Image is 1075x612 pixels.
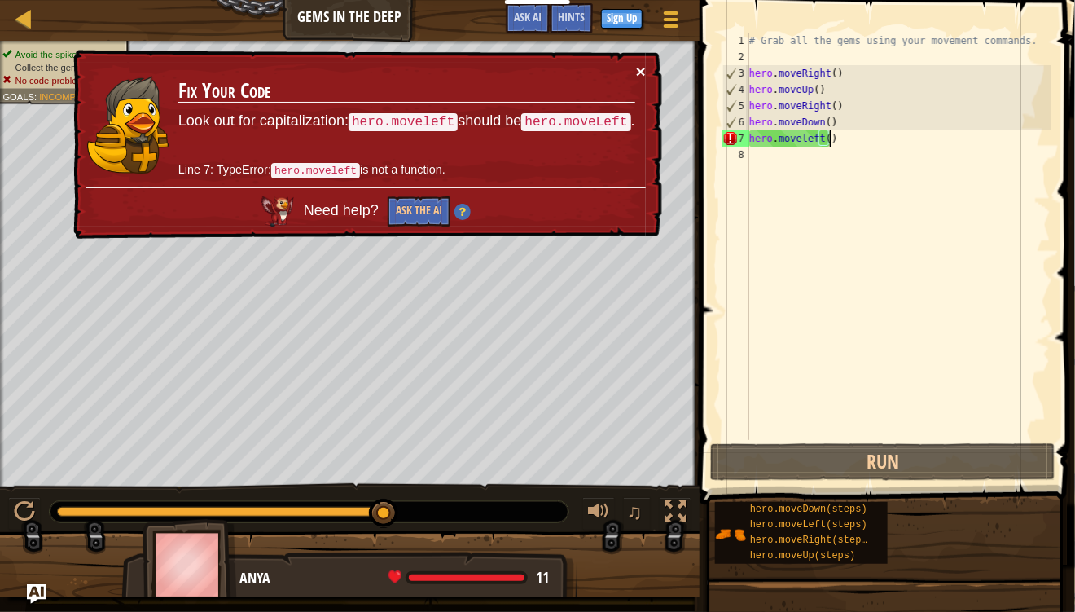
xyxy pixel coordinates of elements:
button: Ctrl + P: Play [8,497,41,531]
button: Ask AI [506,3,550,33]
code: hero.moveleft [271,163,360,178]
button: Run [710,443,1055,481]
div: 3 [723,65,749,81]
div: 4 [723,81,749,98]
span: hero.moveDown(steps) [750,504,867,515]
span: hero.moveRight(steps) [750,535,873,546]
button: Sign Up [601,9,643,29]
span: 11 [536,567,549,588]
li: Collect the gems. [2,61,121,74]
div: 2 [722,49,749,65]
span: hero.moveLeft(steps) [750,519,867,531]
div: 7 [722,130,749,147]
img: AI [261,196,294,226]
img: duck_tharin2.png [87,76,169,174]
div: health: 11 / 11 [388,570,549,585]
p: Look out for capitalization: should be . [178,111,635,132]
p: Line 7: TypeError: is not a function. [178,161,635,179]
span: Ask AI [514,9,542,24]
span: Need help? [304,202,383,218]
button: Adjust volume [582,497,615,531]
span: Collect the gems. [15,62,86,73]
div: 1 [722,33,749,49]
span: hero.moveUp(steps) [750,550,856,561]
button: Ask AI [27,584,46,604]
code: hero.moveleft [349,113,458,131]
button: Ask the AI [388,196,450,227]
li: Avoid the spikes. [2,48,121,61]
button: × [636,63,646,80]
img: Hint [454,204,471,220]
h3: Fix Your Code [178,80,635,103]
span: : [34,91,39,102]
button: ♫ [623,497,651,531]
li: No code problems. [2,74,121,87]
code: hero.moveLeft [521,113,630,131]
button: Show game menu [651,3,691,42]
span: Incomplete [39,91,99,102]
div: Anya [239,568,561,589]
span: Avoid the spikes. [15,49,84,59]
button: Toggle fullscreen [659,497,691,531]
div: 5 [723,98,749,114]
span: ♫ [626,500,643,524]
span: No code problems. [15,75,92,86]
span: Hints [558,9,585,24]
span: Goals [2,91,34,102]
img: thang_avatar_frame.png [143,519,237,610]
div: 6 [723,114,749,130]
img: portrait.png [715,519,746,550]
div: 8 [722,147,749,163]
